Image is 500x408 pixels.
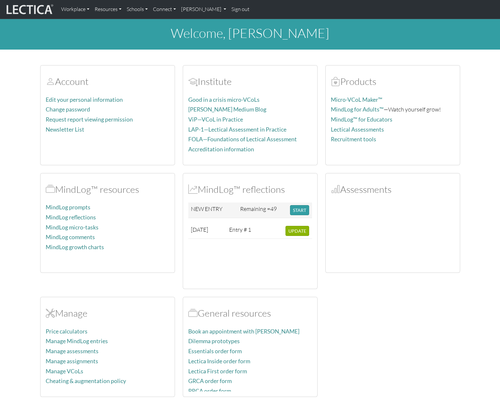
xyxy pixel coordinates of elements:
a: Micro-VCoL Maker™ [331,96,382,103]
a: Lectica First order form [188,368,247,375]
a: Recruitment tools [331,136,376,143]
p: —Watch yourself grow! [331,105,455,114]
span: [DATE] [191,226,208,233]
span: MindLog™ resources [46,183,55,195]
span: Assessments [331,183,340,195]
a: Manage assignments [46,358,98,365]
h2: Institute [188,76,312,87]
a: Dilemma prototypes [188,338,240,344]
a: MindLog prompts [46,204,90,211]
a: Workplace [59,3,92,16]
img: lecticalive [5,3,53,16]
a: Change password [46,106,90,113]
a: Good in a crisis micro-VCoLs [188,96,260,103]
button: START [290,205,309,215]
span: UPDATE [288,228,306,234]
h2: Products [331,76,455,87]
a: Newsletter List [46,126,84,133]
span: Resources [188,307,198,319]
span: Account [46,76,55,87]
a: [PERSON_NAME] Medium Blog [188,106,266,113]
a: Book an appointment with [PERSON_NAME] [188,328,299,335]
a: LAP-1—Lectical Assessment in Practice [188,126,286,133]
a: Cheating & augmentation policy [46,378,126,384]
span: Products [331,76,340,87]
span: 49 [270,205,277,212]
a: MindLog micro-tasks [46,224,99,231]
a: MindLog for Adults™ [331,106,384,113]
h2: MindLog™ reflections [188,184,312,195]
a: Price calculators [46,328,87,335]
a: Sign out [229,3,252,16]
a: GRCA order form [188,378,232,384]
a: Resources [92,3,124,16]
td: Entry # 1 [227,223,256,239]
a: Lectical Assessments [331,126,384,133]
a: Manage VCoLs [46,368,83,375]
td: NEW ENTRY [188,203,238,218]
a: Accreditation information [188,146,254,153]
a: Manage MindLog entries [46,338,108,344]
a: PRCA order form [188,388,231,394]
span: MindLog [188,183,198,195]
a: MindLog growth charts [46,244,104,251]
a: Edit your personal information [46,96,123,103]
h2: General resources [188,308,312,319]
a: Manage assessments [46,348,99,355]
h2: Manage [46,308,169,319]
a: MindLog reflections [46,214,96,221]
a: Lectica Inside order form [188,358,250,365]
a: Connect [150,3,179,16]
button: UPDATE [285,226,309,236]
h2: Account [46,76,169,87]
a: [PERSON_NAME] [179,3,229,16]
span: Account [188,76,198,87]
a: FOLA—Foundations of Lectical Assessment [188,136,297,143]
td: Remaining = [238,203,287,218]
a: MindLog comments [46,234,95,240]
a: Essentials order form [188,348,242,355]
h2: MindLog™ resources [46,184,169,195]
a: ViP—VCoL in Practice [188,116,243,123]
a: Request report viewing permission [46,116,133,123]
a: MindLog™ for Educators [331,116,392,123]
h2: Assessments [331,184,455,195]
span: Manage [46,307,55,319]
a: Schools [124,3,150,16]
